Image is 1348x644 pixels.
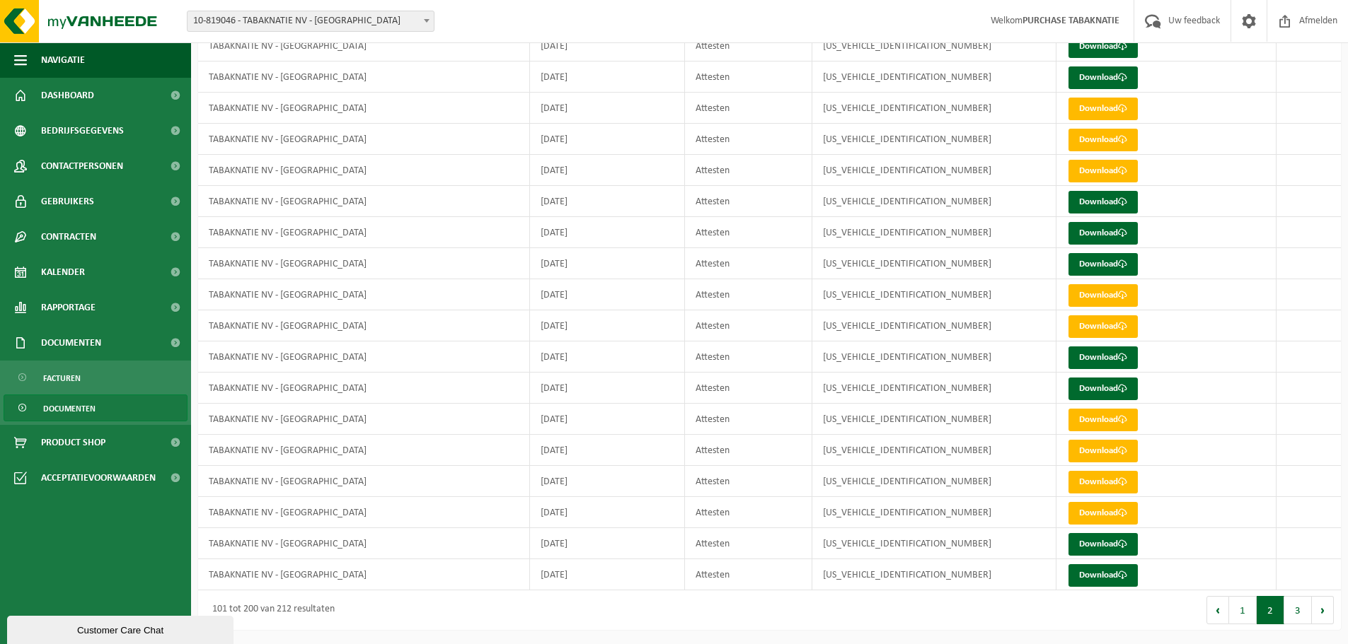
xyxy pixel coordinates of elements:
span: Navigatie [41,42,85,78]
span: Documenten [41,325,101,361]
td: [DATE] [530,155,686,186]
td: [US_VEHICLE_IDENTIFICATION_NUMBER] [812,497,1056,528]
span: Contracten [41,219,96,254]
td: Attesten [685,559,812,590]
td: [DATE] [530,404,686,435]
td: TABAKNATIE NV - [GEOGRAPHIC_DATA] [198,186,530,217]
td: TABAKNATIE NV - [GEOGRAPHIC_DATA] [198,124,530,155]
a: Download [1068,409,1138,431]
td: [DATE] [530,559,686,590]
span: Acceptatievoorwaarden [41,460,156,496]
a: Download [1068,346,1138,369]
td: [DATE] [530,497,686,528]
td: TABAKNATIE NV - [GEOGRAPHIC_DATA] [198,93,530,124]
td: [US_VEHICLE_IDENTIFICATION_NUMBER] [812,248,1056,279]
td: [DATE] [530,279,686,310]
td: Attesten [685,373,812,404]
td: [US_VEHICLE_IDENTIFICATION_NUMBER] [812,217,1056,248]
td: [DATE] [530,310,686,341]
span: Facturen [43,365,81,392]
td: Attesten [685,248,812,279]
a: Download [1068,129,1138,151]
td: Attesten [685,497,812,528]
td: [DATE] [530,248,686,279]
td: Attesten [685,30,812,62]
a: Download [1068,315,1138,338]
button: Previous [1206,596,1229,624]
td: TABAKNATIE NV - [GEOGRAPHIC_DATA] [198,435,530,466]
a: Facturen [4,364,188,391]
td: Attesten [685,186,812,217]
td: [DATE] [530,62,686,93]
td: [US_VEHICLE_IDENTIFICATION_NUMBER] [812,435,1056,466]
a: Download [1068,377,1138,400]
strong: PURCHASE TABAKNATIE [1022,16,1119,26]
button: 3 [1284,596,1312,624]
td: Attesten [685,528,812,559]
td: [US_VEHICLE_IDENTIFICATION_NUMBER] [812,186,1056,217]
span: Gebruikers [41,184,94,219]
a: Download [1068,502,1138,525]
button: 1 [1229,596,1257,624]
td: TABAKNATIE NV - [GEOGRAPHIC_DATA] [198,310,530,341]
button: 2 [1257,596,1284,624]
td: TABAKNATIE NV - [GEOGRAPHIC_DATA] [198,466,530,497]
td: Attesten [685,155,812,186]
td: [DATE] [530,373,686,404]
td: TABAKNATIE NV - [GEOGRAPHIC_DATA] [198,248,530,279]
td: Attesten [685,404,812,435]
td: Attesten [685,62,812,93]
td: TABAKNATIE NV - [GEOGRAPHIC_DATA] [198,217,530,248]
td: [US_VEHICLE_IDENTIFICATION_NUMBER] [812,528,1056,559]
td: [US_VEHICLE_IDENTIFICATION_NUMBER] [812,373,1056,404]
td: [DATE] [530,435,686,466]
span: Rapportage [41,290,96,325]
td: TABAKNATIE NV - [GEOGRAPHIC_DATA] [198,559,530,590]
td: Attesten [685,435,812,466]
td: [US_VEHICLE_IDENTIFICATION_NUMBER] [812,341,1056,373]
td: [DATE] [530,124,686,155]
td: [US_VEHICLE_IDENTIFICATION_NUMBER] [812,559,1056,590]
td: [DATE] [530,341,686,373]
a: Download [1068,66,1138,89]
td: Attesten [685,279,812,310]
a: Download [1068,253,1138,276]
td: TABAKNATIE NV - [GEOGRAPHIC_DATA] [198,30,530,62]
td: TABAKNATIE NV - [GEOGRAPHIC_DATA] [198,497,530,528]
td: [US_VEHICLE_IDENTIFICATION_NUMBER] [812,30,1056,62]
td: TABAKNATIE NV - [GEOGRAPHIC_DATA] [198,373,530,404]
td: TABAKNATIE NV - [GEOGRAPHIC_DATA] [198,404,530,435]
td: [US_VEHICLE_IDENTIFICATION_NUMBER] [812,310,1056,341]
td: [DATE] [530,528,686,559]
td: [US_VEHICLE_IDENTIFICATION_NUMBER] [812,155,1056,186]
td: [US_VEHICLE_IDENTIFICATION_NUMBER] [812,404,1056,435]
td: Attesten [685,466,812,497]
td: Attesten [685,124,812,155]
td: [DATE] [530,466,686,497]
div: 101 tot 200 van 212 resultaten [205,597,335,623]
td: [DATE] [530,30,686,62]
span: 10-819046 - TABAKNATIE NV - ANTWERPEN [188,11,434,31]
td: [US_VEHICLE_IDENTIFICATION_NUMBER] [812,93,1056,124]
td: [DATE] [530,217,686,248]
a: Documenten [4,394,188,421]
a: Download [1068,533,1138,556]
a: Download [1068,284,1138,307]
span: Bedrijfsgegevens [41,113,124,148]
span: Documenten [43,395,96,422]
td: TABAKNATIE NV - [GEOGRAPHIC_DATA] [198,155,530,186]
span: Contactpersonen [41,148,123,184]
a: Download [1068,98,1138,120]
a: Download [1068,191,1138,213]
a: Download [1068,222,1138,245]
td: TABAKNATIE NV - [GEOGRAPHIC_DATA] [198,279,530,310]
td: [US_VEHICLE_IDENTIFICATION_NUMBER] [812,466,1056,497]
td: Attesten [685,341,812,373]
a: Download [1068,440,1138,462]
td: Attesten [685,217,812,248]
td: TABAKNATIE NV - [GEOGRAPHIC_DATA] [198,62,530,93]
td: Attesten [685,310,812,341]
a: Download [1068,471,1138,493]
a: Download [1068,564,1138,587]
